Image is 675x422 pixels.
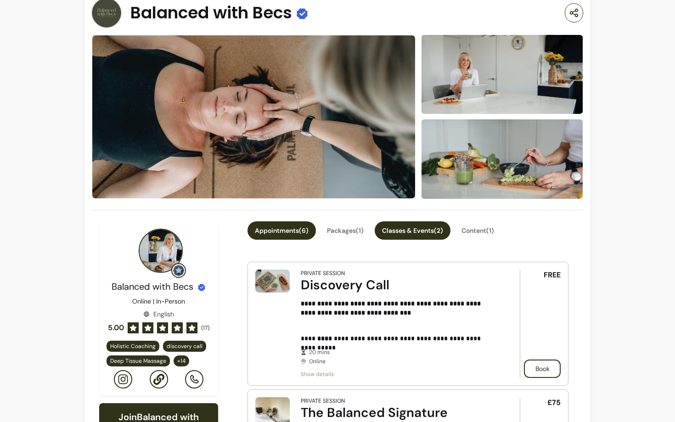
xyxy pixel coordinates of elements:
[421,105,583,213] img: image-2
[110,343,156,350] span: Holistic Coaching
[375,221,450,240] button: Classes & Events(2)
[301,277,494,293] div: Discovery Call
[110,357,166,365] span: Deep Tissue Massage
[247,221,316,240] button: Appointments(6)
[139,229,183,273] img: Provider image
[301,397,345,405] div: Private Session
[108,322,124,333] span: 5.00
[301,371,494,378] span: Show details
[173,265,184,276] img: Grow
[301,405,494,421] div: The Balanced Signature
[421,21,583,129] img: image-1
[143,309,174,319] div: English
[544,270,561,281] span: FREE
[547,397,561,408] span: £75
[201,324,209,332] span: ( 17 )
[130,4,292,22] span: Balanced with Becs
[92,35,416,199] img: image-0
[524,360,561,378] button: Book
[309,349,494,356] span: 20 mins
[320,221,371,240] button: Packages(1)
[112,281,193,293] span: Balanced with Becs
[301,270,345,277] div: Private Session
[454,221,501,240] button: Content(1)
[255,270,290,293] img: Discovery Call
[167,343,202,350] span: discovery call
[132,297,185,306] p: Online | In-Person
[175,357,187,365] span: + 14
[301,349,494,365] div: Online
